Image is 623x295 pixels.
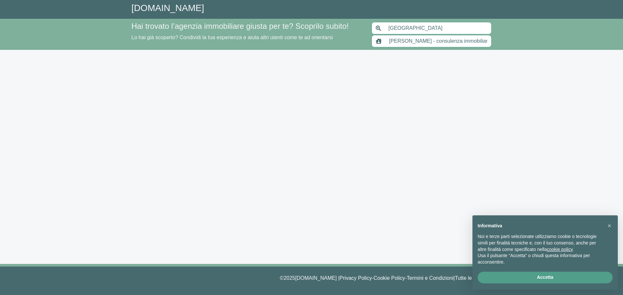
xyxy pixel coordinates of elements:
[131,22,364,31] h4: Hai trovato l’agenzia immobiliare giusta per te? Scoprilo subito!
[547,247,572,252] a: cookie policy - il link si apre in una nuova scheda
[385,35,492,47] input: Inserisci nome agenzia immobiliare
[131,34,364,41] p: Lo hai già scoperto? Condividi la tua esperienza e aiuta altri utenti come te ad orientarsi
[373,275,405,281] a: Cookie Policy
[131,274,492,282] p: © 2025 [DOMAIN_NAME] | - - |
[385,22,492,34] input: Inserisci area di ricerca (Comune o Provincia)
[607,222,611,229] span: ×
[339,275,372,281] a: Privacy Policy
[478,233,602,253] p: Noi e terze parti selezionate utilizziamo cookie o tecnologie simili per finalità tecniche e, con...
[455,275,492,281] a: Tutte le agenzie
[131,3,204,13] a: [DOMAIN_NAME]
[478,253,602,265] p: Usa il pulsante “Accetta” o chiudi questa informativa per acconsentire.
[407,275,454,281] a: Termini e Condizioni
[478,272,613,283] button: Accetta
[604,221,615,231] button: Chiudi questa informativa
[478,223,602,229] h2: Informativa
